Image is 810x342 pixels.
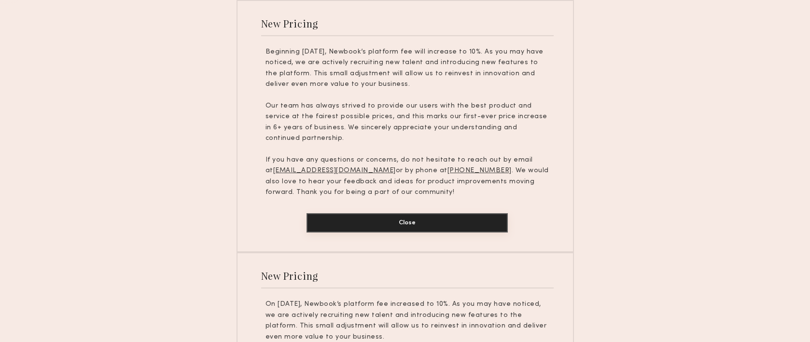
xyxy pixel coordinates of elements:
div: New Pricing [261,269,319,282]
p: Our team has always strived to provide our users with the best product and service at the fairest... [265,101,549,144]
u: [PHONE_NUMBER] [447,167,512,174]
p: If you have any questions or concerns, do not hesitate to reach out by email at or by phone at . ... [265,155,549,198]
div: New Pricing [261,17,319,30]
u: [EMAIL_ADDRESS][DOMAIN_NAME] [273,167,396,174]
p: Beginning [DATE], Newbook’s platform fee will increase to 10%. As you may have noticed, we are ac... [265,47,549,90]
button: Close [307,213,508,233]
